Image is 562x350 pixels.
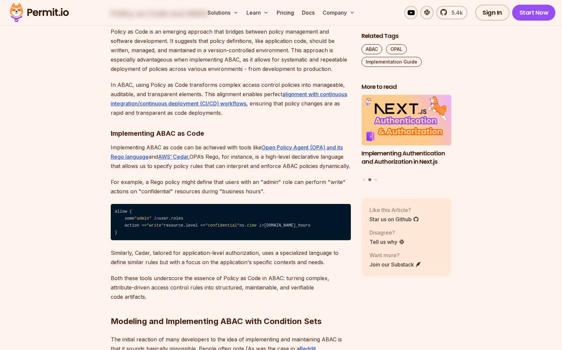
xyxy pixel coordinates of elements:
[361,83,451,91] h2: More to read
[361,95,451,182] div: Posts
[369,215,419,223] a: Star us on Github
[369,206,419,214] p: Like this Article?
[7,1,72,24] img: Permit logo
[274,6,297,19] a: Pricing
[154,216,159,221] span: in
[475,5,509,21] a: Sign In
[374,178,377,181] button: Go to slide 3
[205,223,239,228] span: "confidential"
[111,273,351,301] p: Both these tools underscore the essence of Policy as Code in ABAC: turning complex, attribute-dri...
[369,261,421,268] a: Join our Substack
[134,216,151,221] span: "admin"
[361,32,451,40] h2: Related Tags
[512,5,556,21] a: Start Now
[369,229,405,237] p: Disagree?
[362,178,365,181] button: Go to slide 1
[448,9,463,17] span: 5.4k
[299,6,317,19] a: Docs
[361,95,451,174] li: 2 of 3
[147,223,164,228] span: "write"
[369,251,421,259] p: Want more?
[111,289,351,327] h2: Modeling and Implementing ABAC with Condition Sets
[111,80,351,117] p: In ABAC, using Policy as Code transforms complex access control policies into manageable, auditab...
[111,177,351,196] p: For example, a Rego policy might define that users with an "admin" role can perform "write" actio...
[368,178,371,181] button: Go to slide 2
[247,223,256,228] span: time
[111,204,351,240] code: allow { some user.roles action == resource.level == ns. [DOMAIN_NAME]_hours }
[259,223,264,228] span: in
[111,27,351,74] p: Policy as Code is an emerging approach that bridges between policy management and software develo...
[436,6,467,19] a: 5.4k
[111,248,351,267] p: Similarly, Cedar, tailored for application-level authorization, uses a specialized language to de...
[205,6,241,19] button: Solutions
[320,6,357,19] button: Company
[111,143,351,171] p: Implementing ABAC as code can be achieved with tools like and OPA’s Rego, for instance, is a high...
[244,6,271,19] button: Learn
[361,149,451,166] h3: Implementing Authentication and Authorization in Next.js
[386,44,407,54] a: OPAL
[361,95,451,146] img: Implementing Authentication and Authorization in Next.js
[158,153,190,160] a: AWS’ Cedar.
[361,44,382,54] a: ABAC
[111,129,204,137] strong: Implementing ABAC as Code
[369,238,405,246] a: Tell us why
[361,57,422,67] a: Implementation Guide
